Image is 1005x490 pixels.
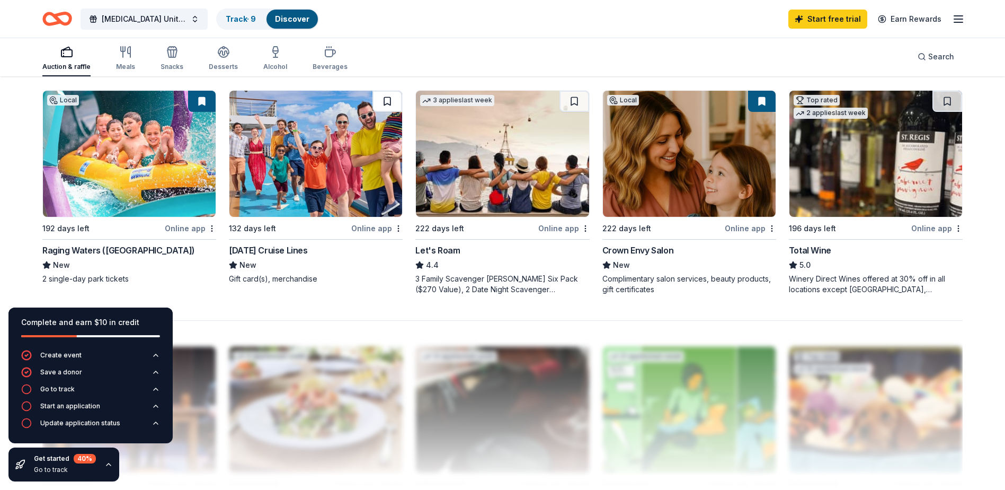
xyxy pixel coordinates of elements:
[116,41,135,76] button: Meals
[788,10,867,29] a: Start free trial
[415,274,589,295] div: 3 Family Scavenger [PERSON_NAME] Six Pack ($270 Value), 2 Date Night Scavenger [PERSON_NAME] Two ...
[229,222,276,235] div: 132 days left
[42,63,91,71] div: Auction & raffle
[909,46,963,67] button: Search
[21,401,160,418] button: Start an application
[116,63,135,71] div: Meals
[47,95,79,106] div: Local
[216,8,319,30] button: Track· 9Discover
[415,244,460,257] div: Let's Roam
[40,385,75,393] div: Go to track
[53,259,70,272] span: New
[275,14,309,23] a: Discover
[161,63,183,71] div: Snacks
[794,108,868,119] div: 2 applies last week
[725,222,776,235] div: Online app
[602,222,651,235] div: 222 days left
[263,41,287,76] button: Alcohol
[789,222,836,235] div: 196 days left
[74,454,96,463] div: 40 %
[229,90,403,284] a: Image for Carnival Cruise Lines132 days leftOnline app[DATE] Cruise LinesNewGift card(s), merchan...
[229,91,402,217] img: Image for Carnival Cruise Lines
[538,222,590,235] div: Online app
[613,259,630,272] span: New
[416,91,589,217] img: Image for Let's Roam
[40,351,82,360] div: Create event
[81,8,208,30] button: [MEDICAL_DATA] United's Los Angeles 2026 Visionaries of the Year Grand Finale Gala
[313,63,348,71] div: Beverages
[789,274,963,295] div: Winery Direct Wines offered at 30% off in all locations except [GEOGRAPHIC_DATA], [GEOGRAPHIC_DAT...
[263,63,287,71] div: Alcohol
[415,222,464,235] div: 222 days left
[229,244,307,257] div: [DATE] Cruise Lines
[789,90,963,295] a: Image for Total WineTop rated2 applieslast week196 days leftOnline appTotal Wine5.0Winery Direct ...
[40,419,120,427] div: Update application status
[607,95,639,106] div: Local
[42,222,90,235] div: 192 days left
[420,95,494,106] div: 3 applies last week
[21,418,160,435] button: Update application status
[21,367,160,384] button: Save a donor
[351,222,403,235] div: Online app
[911,222,963,235] div: Online app
[313,41,348,76] button: Beverages
[602,274,776,295] div: Complimentary salon services, beauty products, gift certificates
[789,91,962,217] img: Image for Total Wine
[40,402,100,410] div: Start an application
[40,368,82,377] div: Save a donor
[239,259,256,272] span: New
[602,244,674,257] div: Crown Envy Salon
[928,50,954,63] span: Search
[799,259,811,272] span: 5.0
[794,95,840,106] div: Top rated
[102,13,186,25] span: [MEDICAL_DATA] United's Los Angeles 2026 Visionaries of the Year Grand Finale Gala
[209,63,238,71] div: Desserts
[34,454,96,463] div: Get started
[42,244,195,257] div: Raging Waters ([GEOGRAPHIC_DATA])
[42,274,216,284] div: 2 single-day park tickets
[21,384,160,401] button: Go to track
[42,90,216,284] a: Image for Raging Waters (Los Angeles)Local192 days leftOnline appRaging Waters ([GEOGRAPHIC_DATA]...
[42,6,72,31] a: Home
[871,10,948,29] a: Earn Rewards
[789,244,831,257] div: Total Wine
[42,41,91,76] button: Auction & raffle
[602,90,776,295] a: Image for Crown Envy SalonLocal222 days leftOnline appCrown Envy SalonNewComplimentary salon serv...
[34,466,96,474] div: Go to track
[161,41,183,76] button: Snacks
[226,14,256,23] a: Track· 9
[603,91,776,217] img: Image for Crown Envy Salon
[165,222,216,235] div: Online app
[21,350,160,367] button: Create event
[209,41,238,76] button: Desserts
[229,274,403,284] div: Gift card(s), merchandise
[426,259,439,272] span: 4.4
[43,91,216,217] img: Image for Raging Waters (Los Angeles)
[21,316,160,329] div: Complete and earn $10 in credit
[415,90,589,295] a: Image for Let's Roam3 applieslast week222 days leftOnline appLet's Roam4.43 Family Scavenger [PER...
